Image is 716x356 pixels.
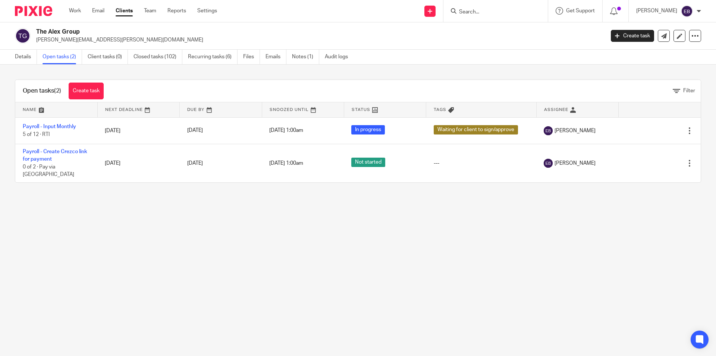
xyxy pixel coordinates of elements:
span: Not started [351,158,385,167]
a: Work [69,7,81,15]
img: svg%3E [15,28,31,44]
p: [PERSON_NAME] [636,7,677,15]
img: svg%3E [544,126,553,135]
a: Audit logs [325,50,354,64]
a: Create task [69,83,104,99]
span: Snoozed Until [270,108,309,112]
a: Notes (1) [292,50,319,64]
span: 5 of 12 · RTI [23,132,50,137]
span: In progress [351,125,385,134]
span: (2) [54,88,61,94]
span: [DATE] 1:00am [269,161,303,166]
span: Waiting for client to sign/approve [434,125,518,134]
span: [DATE] [187,128,203,133]
a: Recurring tasks (6) [188,50,238,64]
a: Reports [167,7,186,15]
a: Files [243,50,260,64]
a: Payroll - Input Monthly [23,124,76,129]
a: Details [15,50,37,64]
span: [PERSON_NAME] [555,160,596,167]
input: Search [458,9,525,16]
a: Settings [197,7,217,15]
img: svg%3E [544,159,553,168]
span: [PERSON_NAME] [555,127,596,134]
a: Clients [116,7,133,15]
a: Email [92,7,104,15]
td: [DATE] [97,117,179,144]
span: Get Support [566,8,595,13]
span: [DATE] 1:00am [269,128,303,133]
td: [DATE] [97,144,179,182]
span: [DATE] [187,161,203,166]
span: Filter [683,88,695,93]
a: Payroll - Create Crezco link for payment [23,149,87,162]
h1: Open tasks [23,87,61,95]
img: Pixie [15,6,52,16]
span: Status [352,108,370,112]
h2: The Alex Group [36,28,487,36]
img: svg%3E [681,5,693,17]
a: Closed tasks (102) [134,50,182,64]
p: [PERSON_NAME][EMAIL_ADDRESS][PERSON_NAME][DOMAIN_NAME] [36,36,600,44]
span: 0 of 2 · Pay via [GEOGRAPHIC_DATA] [23,164,74,177]
a: Emails [266,50,286,64]
a: Client tasks (0) [88,50,128,64]
span: Tags [434,108,446,112]
a: Team [144,7,156,15]
a: Create task [611,30,654,42]
div: --- [434,160,529,167]
a: Open tasks (2) [43,50,82,64]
